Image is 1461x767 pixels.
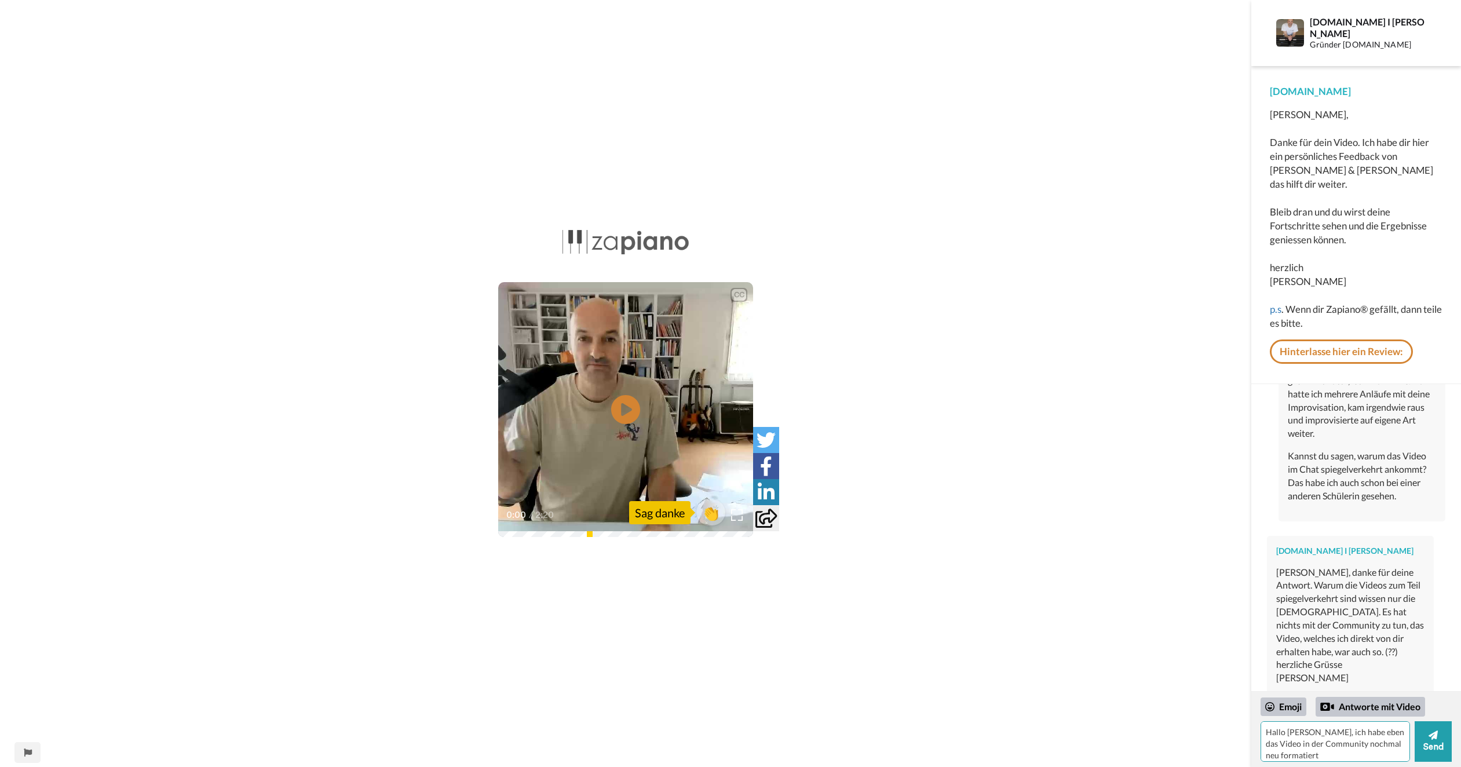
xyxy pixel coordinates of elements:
img: Profile Image [1276,19,1304,47]
div: Gründer [DOMAIN_NAME] [1310,40,1430,50]
div: CC [732,289,746,301]
a: p.s [1270,303,1281,315]
span: 👏 [696,503,725,522]
img: 9480bd0f-25e2-4221-a738-bcb85eda48c9 [562,227,689,259]
a: Hinterlasse hier ein Review: [1270,339,1413,364]
div: [DOMAIN_NAME] I [PERSON_NAME] [1310,16,1430,38]
img: Full screen [731,509,743,521]
span: 0:00 [506,508,527,522]
div: Reply by Video [1320,700,1334,714]
div: Sag danke [629,501,691,524]
div: Kannst du sagen, warum das Video im Chat spiegelverkehrt ankommt? Das habe ich auch schon bei ein... [1288,450,1436,502]
div: [DOMAIN_NAME] [1270,85,1442,98]
button: Send [1415,721,1452,762]
div: Antworte mit Video [1316,697,1425,717]
div: [PERSON_NAME], Danke für dein Video. Ich habe dir hier ein persönliches Feedback von [PERSON_NAME... [1270,108,1442,330]
div: [DOMAIN_NAME] I [PERSON_NAME] [1276,545,1425,557]
button: 👏 [696,499,725,525]
textarea: Hallo [PERSON_NAME], ich habe eben das Video in der Community nochmal neu formatiert [1261,721,1410,762]
div: [PERSON_NAME], danke für deine Antwort. Warum die Videos zum Teil spiegelverkehrt sind wissen nur... [1276,566,1425,685]
span: / [529,508,533,522]
div: Emoji [1261,697,1306,716]
span: 2:20 [535,508,556,522]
